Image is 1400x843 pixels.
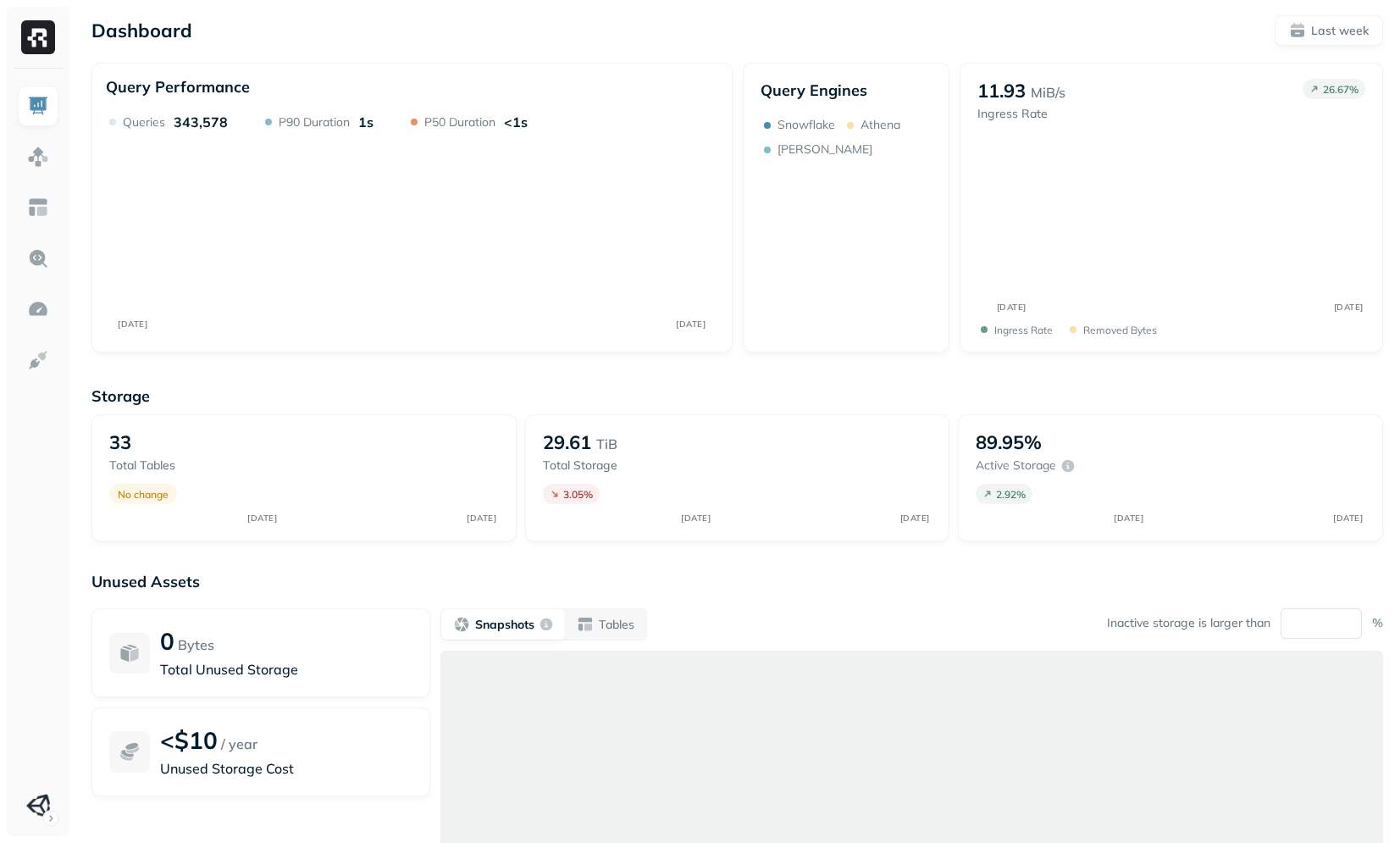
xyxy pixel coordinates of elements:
[27,298,49,320] img: Optimization
[596,434,617,454] p: TiB
[900,513,930,523] tspan: [DATE]
[109,458,246,474] p: Total tables
[994,324,1053,336] p: Ingress Rate
[761,80,932,100] p: Query Engines
[174,114,228,130] p: 343,578
[977,79,1026,103] p: 11.93
[563,488,593,501] p: 3.05 %
[91,19,192,42] p: Dashboard
[599,617,634,633] p: Tables
[976,430,1042,454] p: 89.95%
[160,626,174,656] p: 0
[996,488,1026,501] p: 2.92 %
[681,513,711,523] tspan: [DATE]
[27,349,49,371] img: Integrations
[1372,615,1383,631] p: %
[475,617,534,633] p: Snapshots
[996,302,1026,313] tspan: [DATE]
[106,77,250,97] p: Query Performance
[1275,15,1383,46] button: Last week
[424,114,495,130] p: P50 Duration
[118,319,147,329] tspan: [DATE]
[543,458,679,474] p: Total storage
[543,430,591,454] p: 29.61
[777,141,872,158] p: [PERSON_NAME]
[976,458,1056,474] p: Active storage
[1334,513,1364,523] tspan: [DATE]
[160,725,218,755] p: <$10
[279,114,350,130] p: P90 Duration
[676,319,706,329] tspan: [DATE]
[777,117,835,133] p: Snowflake
[118,488,169,501] p: No change
[160,758,412,779] p: Unused Storage Cost
[123,114,165,130] p: Queries
[91,572,1383,591] p: Unused Assets
[467,513,496,523] tspan: [DATE]
[1333,302,1363,313] tspan: [DATE]
[91,386,1383,406] p: Storage
[1311,23,1369,39] p: Last week
[1107,615,1270,631] p: Inactive storage is larger than
[27,95,49,117] img: Dashboard
[1083,324,1157,336] p: Removed bytes
[160,659,412,679] p: Total Unused Storage
[1115,513,1144,523] tspan: [DATE]
[27,247,49,269] img: Query Explorer
[26,794,50,818] img: Unity
[178,635,214,655] p: Bytes
[27,146,49,168] img: Assets
[358,114,374,130] p: 1s
[1323,83,1358,96] p: 26.67 %
[21,20,55,54] img: Ryft
[860,117,900,133] p: Athena
[109,430,131,454] p: 33
[1031,82,1065,103] p: MiB/s
[977,106,1065,122] p: Ingress Rate
[27,197,49,219] img: Asset Explorer
[247,513,277,523] tspan: [DATE]
[504,114,528,130] p: <1s
[221,734,257,754] p: / year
